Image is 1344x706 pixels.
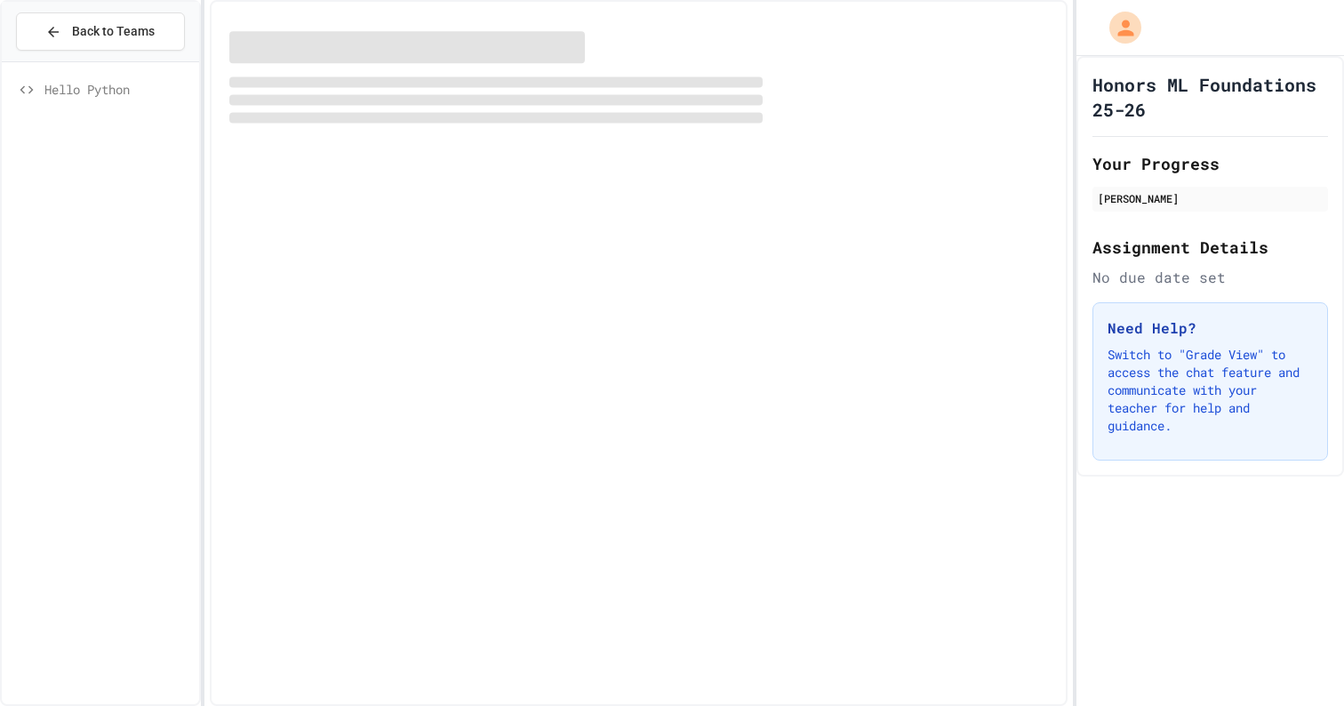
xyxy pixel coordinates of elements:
div: No due date set [1092,267,1328,288]
span: Hello Python [44,80,192,99]
h3: Need Help? [1108,317,1313,339]
button: Back to Teams [16,12,185,51]
iframe: chat widget [1269,635,1326,688]
p: Switch to "Grade View" to access the chat feature and communicate with your teacher for help and ... [1108,346,1313,435]
span: Back to Teams [72,22,155,41]
h2: Assignment Details [1092,235,1328,260]
h1: Honors ML Foundations 25-26 [1092,72,1328,122]
h2: Your Progress [1092,151,1328,176]
div: My Account [1091,7,1146,48]
div: [PERSON_NAME] [1098,190,1323,206]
